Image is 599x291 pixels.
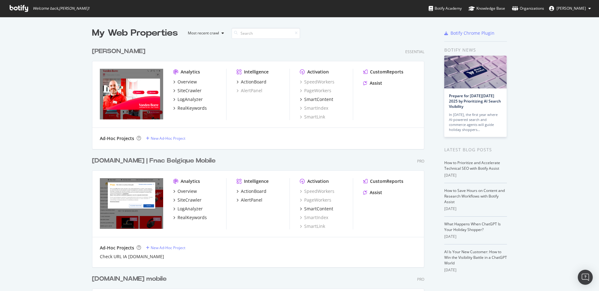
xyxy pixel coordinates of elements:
div: Activation [307,69,329,75]
a: SmartLink [300,223,325,229]
a: What Happens When ChatGPT Is Your Holiday Shopper? [444,221,501,232]
a: How to Prioritize and Accelerate Technical SEO with Botify Assist [444,160,500,171]
a: [DOMAIN_NAME] mobile [92,274,169,283]
div: Botify news [444,47,507,53]
div: In [DATE], the first year where AI-powered search and commerce agents will guide holiday shoppers… [449,112,502,132]
a: How to Save Hours on Content and Research Workflows with Botify Assist [444,188,505,204]
div: New Ad-Hoc Project [151,136,185,141]
div: AlertPanel [241,197,262,203]
a: AI Is Your New Customer: How to Win the Visibility Battle in a ChatGPT World [444,249,507,266]
a: [DOMAIN_NAME] | Fnac Belgique Mobile [92,156,218,165]
div: Overview [178,79,197,85]
div: SiteCrawler [178,197,202,203]
div: Botify Academy [429,5,462,12]
div: ActionBoard [241,79,266,85]
div: Activation [307,178,329,184]
div: Overview [178,188,197,194]
div: Organizations [512,5,544,12]
div: Botify Chrome Plugin [450,30,494,36]
img: www.vandenborre.be/ [100,69,163,119]
div: [DATE] [444,206,507,212]
div: Ad-Hoc Projects [100,135,134,142]
a: AlertPanel [236,88,262,94]
div: SmartContent [304,96,333,103]
a: Assist [363,80,382,86]
div: Ad-Hoc Projects [100,245,134,251]
div: SmartContent [304,206,333,212]
div: CustomReports [370,178,403,184]
div: New Ad-Hoc Project [151,245,185,250]
div: Most recent crawl [188,31,219,35]
a: CustomReports [363,178,403,184]
div: Latest Blog Posts [444,146,507,153]
a: Overview [173,188,197,194]
div: Assist [370,189,382,196]
div: Intelligence [244,178,269,184]
a: AlertPanel [236,197,262,203]
div: [DATE] [444,267,507,273]
div: Analytics [181,69,200,75]
a: ActionBoard [236,188,266,194]
a: PageWorkers [300,88,331,94]
a: Botify Chrome Plugin [444,30,494,36]
a: SmartLink [300,114,325,120]
div: Open Intercom Messenger [578,270,593,285]
img: www.fnac.be [100,178,163,229]
a: LogAnalyzer [173,96,203,103]
a: New Ad-Hoc Project [146,245,185,250]
div: Assist [370,80,382,86]
a: SmartContent [300,96,333,103]
button: [PERSON_NAME] [544,3,596,13]
div: LogAnalyzer [178,206,203,212]
a: SpeedWorkers [300,188,334,194]
div: Essential [405,49,424,54]
a: [PERSON_NAME] [92,47,148,56]
a: Overview [173,79,197,85]
a: New Ad-Hoc Project [146,136,185,141]
div: [DATE] [444,234,507,239]
a: RealKeywords [173,105,207,111]
a: ActionBoard [236,79,266,85]
div: LogAnalyzer [178,96,203,103]
div: ActionBoard [241,188,266,194]
a: LogAnalyzer [173,206,203,212]
a: SmartIndex [300,214,328,221]
img: Prepare for Black Friday 2025 by Prioritizing AI Search Visibility [444,56,507,88]
div: [DOMAIN_NAME] mobile [92,274,167,283]
div: [PERSON_NAME] [92,47,145,56]
input: Search [231,28,300,39]
a: SmartIndex [300,105,328,111]
div: Intelligence [244,69,269,75]
a: SpeedWorkers [300,79,334,85]
div: SiteCrawler [178,88,202,94]
div: Knowledge Base [469,5,505,12]
div: RealKeywords [178,214,207,221]
div: RealKeywords [178,105,207,111]
a: Prepare for [DATE][DATE] 2025 by Prioritizing AI Search Visibility [449,93,501,109]
a: SiteCrawler [173,197,202,203]
div: Pro [417,277,424,282]
div: Pro [417,158,424,164]
div: My Web Properties [92,27,178,39]
a: SmartContent [300,206,333,212]
span: Antoine Cholin [557,6,586,11]
a: RealKeywords [173,214,207,221]
span: Welcome back, [PERSON_NAME] ! [33,6,89,11]
button: Most recent crawl [183,28,226,38]
a: SiteCrawler [173,88,202,94]
a: Check URL IA [DOMAIN_NAME] [100,253,164,260]
div: CustomReports [370,69,403,75]
a: Assist [363,189,382,196]
a: CustomReports [363,69,403,75]
a: PageWorkers [300,197,331,203]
